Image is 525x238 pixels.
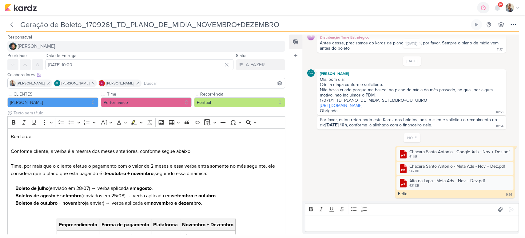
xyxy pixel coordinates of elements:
[305,203,519,215] div: Editor toolbar
[46,53,76,58] label: Data de Entrega
[409,178,485,184] div: Alto da Lapa - Meta Ads - Nov + Dez.pdf
[409,149,510,155] div: Chacara Santo Antonio - Google Ads - Nov + Dez.pdf
[54,80,60,86] div: Aline Gimenez Graciano
[62,80,89,86] span: [PERSON_NAME]
[182,221,233,228] span: Novembro + Dezembro
[506,192,512,197] div: 9:56
[236,53,248,58] label: Status
[236,59,285,70] button: A FAZER
[396,176,513,190] div: Alto da Lapa - Meta Ads - Nov + Dez.pdf
[46,59,233,70] input: Select a date
[137,185,152,191] strong: agosto
[320,40,500,51] div: Antes desse, precisamos do kardz de plano de mídia, por favor. Sempre o plano de mídia vem antes ...
[101,97,192,107] button: Performance
[15,200,85,206] strong: Boletos de outubro + novembro
[5,4,37,11] img: kardz.app
[320,98,503,103] div: 1707171_TD_PLANO_DE_MIDIA_SETEMBRO+OUTUBRO
[497,47,503,52] div: 11:01
[109,170,155,177] strong: outubro + novembro,
[7,97,98,107] button: [PERSON_NAME]
[59,221,97,228] span: Empreendimento
[13,91,98,97] label: CLIENTES
[320,103,362,108] a: [URL][DOMAIN_NAME]
[396,162,513,175] div: Chacara Santo Antonio - Meta Ads - Nov + Dez.pdf
[305,215,519,232] div: Editor editing area: main
[7,35,32,40] label: Responsável
[15,192,282,199] p: (enviados em 25/08) → verba aplicada em .
[499,2,502,7] span: 9+
[409,163,505,170] div: Chacara Santo Antonio - Meta Ads - Nov + Dez.pdf
[153,221,178,228] span: Plataforma
[9,43,17,50] img: Nelito Junior
[194,97,285,107] button: Pontual
[10,80,16,86] img: Iara Santos
[172,193,216,199] strong: setembro e outubro
[320,82,503,98] div: Criei a etapa conforme solicitado. Não havia criado porque me baseei no plano de mídia do mês pas...
[246,61,265,68] div: A FAZER
[15,193,82,199] strong: Boletos de agosto + setembro
[11,133,282,185] p: Boa tarde! Conforme cliente, a verba é a mesma dos meses anteriores, conforme segue abaixo. Time,...
[7,72,285,78] div: Colaboradores
[320,117,498,128] div: Por favor, estou retornando este Kardz dos boletos, pois o cliente solicitou o recebimento no dia...
[99,80,105,86] img: Alessandra Gomes
[200,91,285,97] label: Recorrência
[398,191,408,196] div: Feito
[151,200,201,206] strong: novembro e dezembro
[474,22,479,27] div: Ligar relógio
[106,91,192,97] label: Time
[308,72,313,75] p: AG
[505,3,514,12] img: Iara Santos
[143,80,284,87] input: Buscar
[18,43,55,50] span: [PERSON_NAME]
[7,116,285,128] div: Editor toolbar
[15,185,282,192] p: (enviado em 28/07) → verba aplicada em .
[325,122,347,128] strong: [DATE] 10h
[307,69,315,77] div: Aline Gimenez Graciano
[15,199,282,214] p: (a enviar) → verba aplicada em .
[15,185,49,191] strong: Boleto de julho
[12,110,285,116] input: Texto sem título
[101,221,149,228] span: Forma de pagamento
[396,147,513,161] div: Chacara Santo Antonio - Google Ads - Nov + Dez.pdf
[318,34,505,40] div: Distribuição Time Estratégico
[496,124,503,129] div: 10:54
[18,19,470,30] input: Kard Sem Título
[409,183,485,188] div: 621 KB
[320,108,338,113] div: Obrigada.
[55,82,59,85] p: AG
[409,169,505,174] div: 142 KB
[496,110,503,115] div: 10:53
[106,80,134,86] span: [PERSON_NAME]
[409,154,510,159] div: 61 KB
[17,80,45,86] span: [PERSON_NAME]
[318,71,505,77] div: [PERSON_NAME]
[7,53,27,58] label: Prioridade
[7,41,285,52] button: [PERSON_NAME]
[307,33,315,40] img: Distribuição Time Estratégico
[320,77,503,82] div: Olá, bom dia!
